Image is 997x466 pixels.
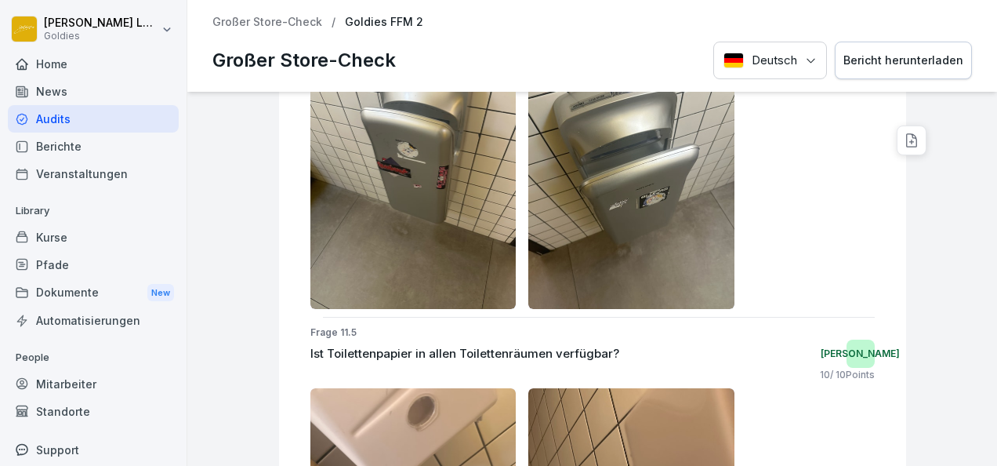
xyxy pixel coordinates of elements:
[528,35,734,309] img: fznh6e80w8zmura1e8gk3gk7.png
[44,31,158,42] p: Goldies
[8,78,179,105] a: News
[212,46,396,75] p: Großer Store-Check
[345,16,423,29] p: Goldies FFM 2
[723,53,744,68] img: Deutsch
[847,340,875,368] div: [PERSON_NAME]
[8,279,179,308] a: DokumenteNew
[8,307,179,334] a: Automatisierungen
[8,50,179,78] a: Home
[752,52,797,70] p: Deutsch
[310,345,619,363] p: Ist Toilettenpapier in allen Toilettenräumen verfügbar?
[8,160,179,187] a: Veranstaltungen
[8,133,179,160] a: Berichte
[212,16,322,29] a: Großer Store-Check
[310,326,875,340] p: Frage 11.5
[8,198,179,224] p: Library
[713,42,827,80] button: Language
[8,398,179,425] a: Standorte
[8,251,179,279] a: Pfade
[820,368,875,382] p: 10 / 10 Points
[310,35,517,309] img: neq1luabqwwvpg8465l7rzkw.png
[8,224,179,251] a: Kurse
[8,279,179,308] div: Dokumente
[843,52,963,69] div: Bericht herunterladen
[147,284,174,302] div: New
[8,345,179,370] p: People
[8,370,179,398] a: Mitarbeiter
[332,16,335,29] p: /
[44,16,158,30] p: [PERSON_NAME] Loska
[835,42,972,80] button: Bericht herunterladen
[8,436,179,464] div: Support
[8,105,179,133] a: Audits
